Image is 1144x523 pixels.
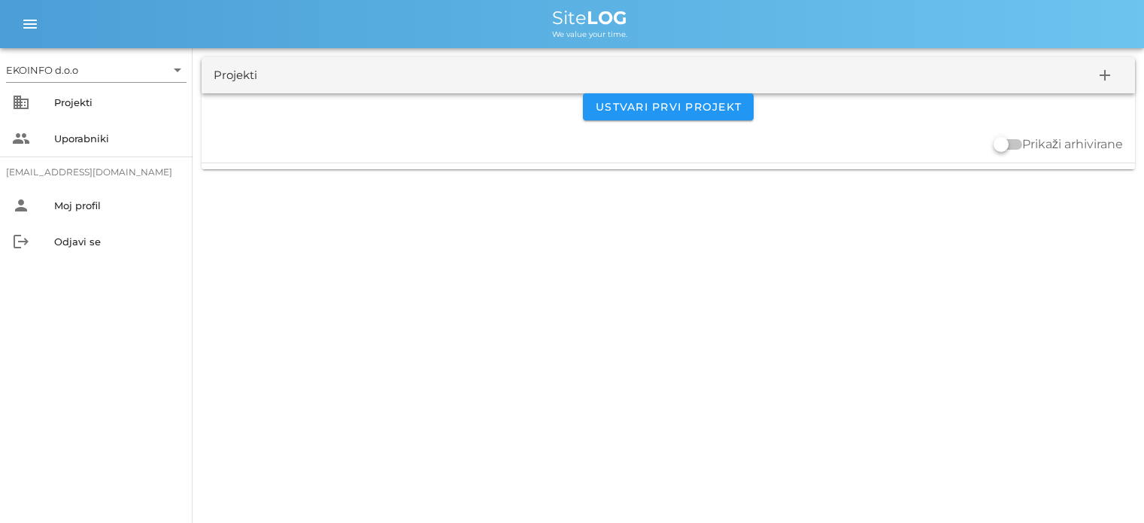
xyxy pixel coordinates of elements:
[168,61,187,79] i: arrow_drop_down
[54,96,181,108] div: Projekti
[1022,137,1123,152] label: Prikaži arhivirane
[21,15,39,33] i: menu
[595,100,742,114] span: Ustvari prvi projekt
[12,129,30,147] i: people
[12,93,30,111] i: business
[552,7,627,29] span: Site
[12,233,30,251] i: logout
[6,58,187,82] div: EKOINFO d.o.o
[54,236,181,248] div: Odjavi se
[552,29,627,39] span: We value your time.
[54,132,181,144] div: Uporabniki
[587,7,627,29] b: LOG
[583,93,754,120] button: Ustvari prvi projekt
[1096,66,1114,84] i: add
[54,199,181,211] div: Moj profil
[214,67,257,84] div: Projekti
[6,63,78,77] div: EKOINFO d.o.o
[12,196,30,214] i: person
